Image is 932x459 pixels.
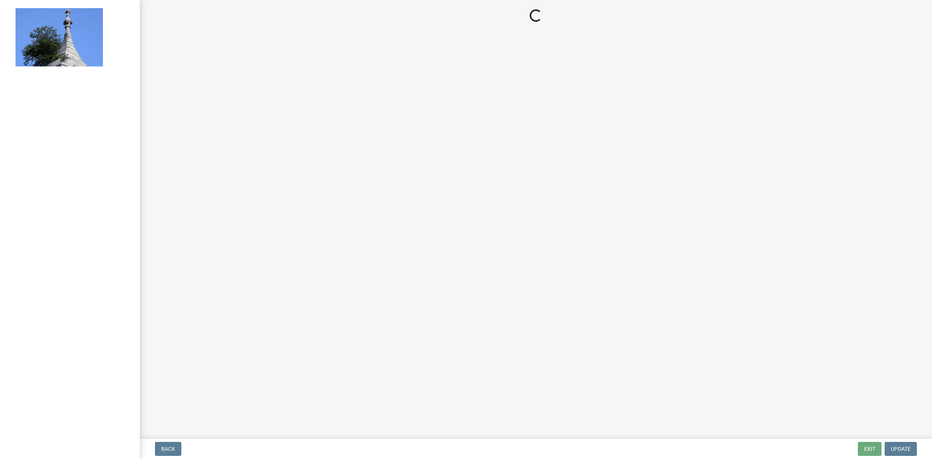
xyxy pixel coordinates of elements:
button: Back [155,442,181,456]
button: Exit [858,442,882,456]
button: Update [885,442,917,456]
img: Decatur County, Indiana [16,8,103,66]
span: Update [891,446,911,452]
span: Back [161,446,175,452]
